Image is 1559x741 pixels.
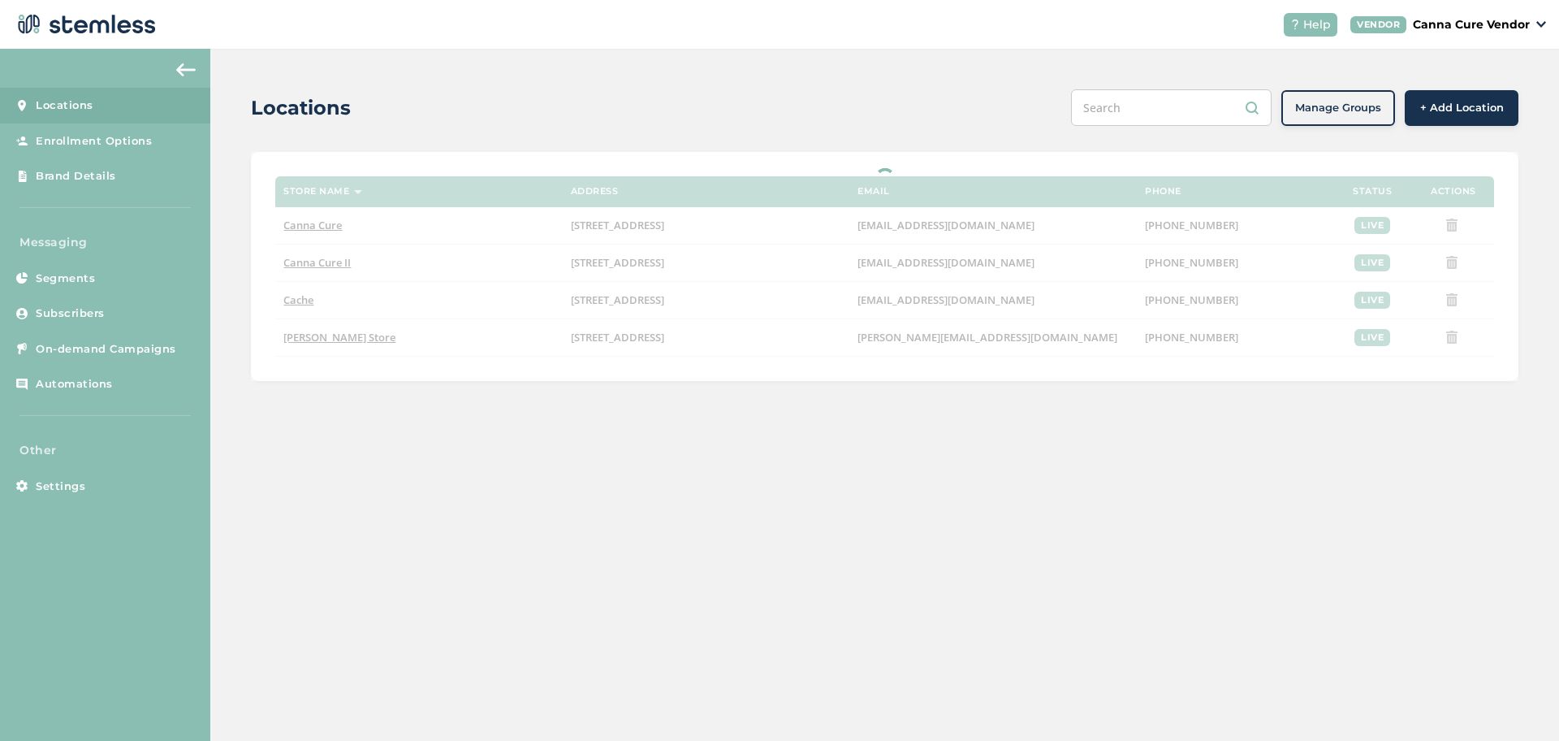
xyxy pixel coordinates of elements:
[36,479,85,495] span: Settings
[13,8,156,41] img: logo-dark-0685b13c.svg
[176,63,196,76] img: icon-arrow-back-accent-c549486e.svg
[36,341,176,357] span: On-demand Campaigns
[36,168,116,184] span: Brand Details
[36,97,93,114] span: Locations
[1281,90,1395,126] button: Manage Groups
[1413,16,1530,33] p: Canna Cure Vendor
[1350,16,1406,33] div: VENDOR
[1071,89,1272,126] input: Search
[36,305,105,322] span: Subscribers
[36,133,152,149] span: Enrollment Options
[1405,90,1518,126] button: + Add Location
[36,376,113,392] span: Automations
[1420,100,1504,116] span: + Add Location
[1303,16,1331,33] span: Help
[1536,21,1546,28] img: icon_down-arrow-small-66adaf34.svg
[1295,100,1381,116] span: Manage Groups
[1290,19,1300,29] img: icon-help-white-03924b79.svg
[36,271,95,287] span: Segments
[251,93,351,123] h2: Locations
